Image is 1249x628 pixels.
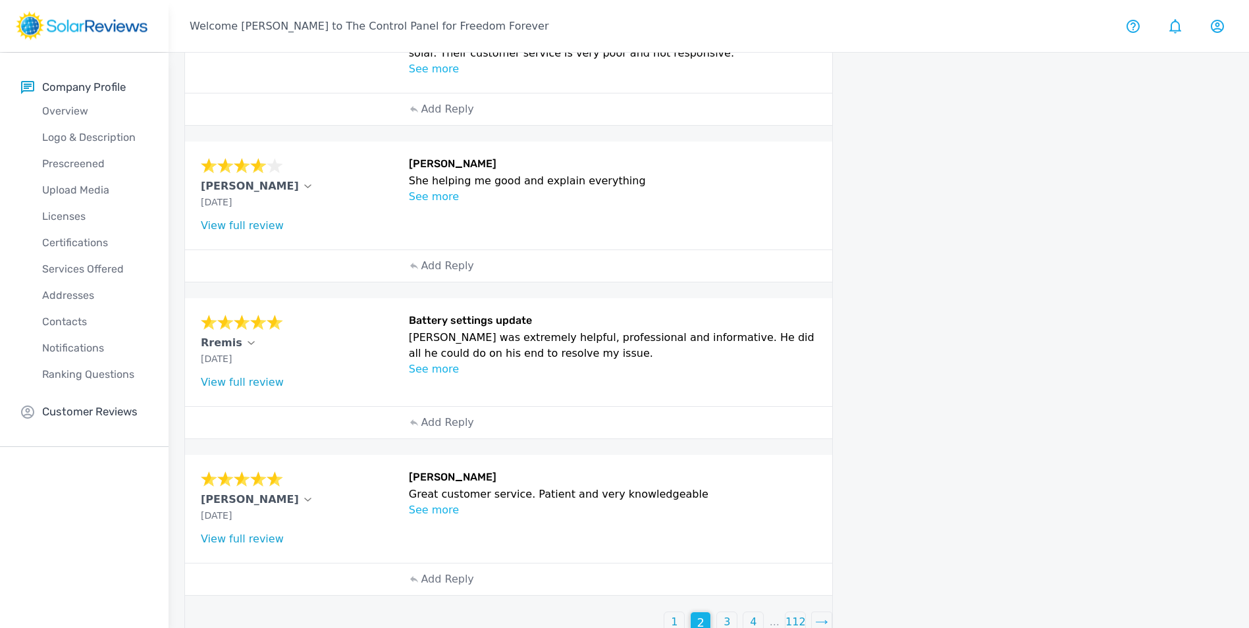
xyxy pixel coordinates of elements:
[409,61,817,77] p: See more
[409,486,817,502] p: Great customer service. Patient and very knowledgeable
[21,367,169,382] p: Ranking Questions
[21,98,169,124] a: Overview
[421,571,473,587] p: Add Reply
[201,492,299,508] p: [PERSON_NAME]
[21,182,169,198] p: Upload Media
[21,103,169,119] p: Overview
[201,219,284,232] a: View full review
[21,309,169,335] a: Contacts
[409,330,817,361] p: [PERSON_NAME] was extremely helpful, professional and informative. He did all he could do on his ...
[409,361,817,377] p: See more
[190,18,548,34] p: Welcome [PERSON_NAME] to The Control Panel for Freedom Forever
[201,353,232,364] span: [DATE]
[21,314,169,330] p: Contacts
[201,376,284,388] a: View full review
[21,261,169,277] p: Services Offered
[21,361,169,388] a: Ranking Questions
[42,404,138,420] p: Customer Reviews
[409,314,817,330] h6: Battery settings update
[409,189,817,205] p: See more
[21,288,169,303] p: Addresses
[409,173,817,189] p: She helping me good and explain everything
[21,151,169,177] a: Prescreened
[21,124,169,151] a: Logo & Description
[201,197,232,207] span: [DATE]
[21,177,169,203] a: Upload Media
[409,471,817,486] h6: [PERSON_NAME]
[201,533,284,545] a: View full review
[421,258,473,274] p: Add Reply
[21,203,169,230] a: Licenses
[421,415,473,431] p: Add Reply
[409,157,817,173] h6: [PERSON_NAME]
[21,130,169,145] p: Logo & Description
[21,209,169,224] p: Licenses
[421,101,473,117] p: Add Reply
[409,502,817,518] p: See more
[21,156,169,172] p: Prescreened
[21,282,169,309] a: Addresses
[201,178,299,194] p: [PERSON_NAME]
[201,510,232,521] span: [DATE]
[21,256,169,282] a: Services Offered
[21,235,169,251] p: Certifications
[21,230,169,256] a: Certifications
[42,79,126,95] p: Company Profile
[21,335,169,361] a: Notifications
[21,340,169,356] p: Notifications
[201,335,242,351] p: Rremis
